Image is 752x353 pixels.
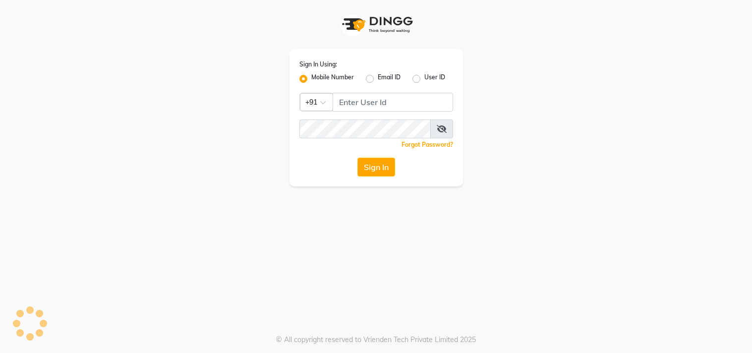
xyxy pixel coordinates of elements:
label: Mobile Number [311,73,354,85]
input: Username [299,119,431,138]
label: Sign In Using: [299,60,337,69]
a: Forgot Password? [402,141,453,148]
button: Sign In [357,158,395,176]
img: logo1.svg [337,10,416,39]
input: Username [333,93,453,112]
label: User ID [424,73,445,85]
label: Email ID [378,73,401,85]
